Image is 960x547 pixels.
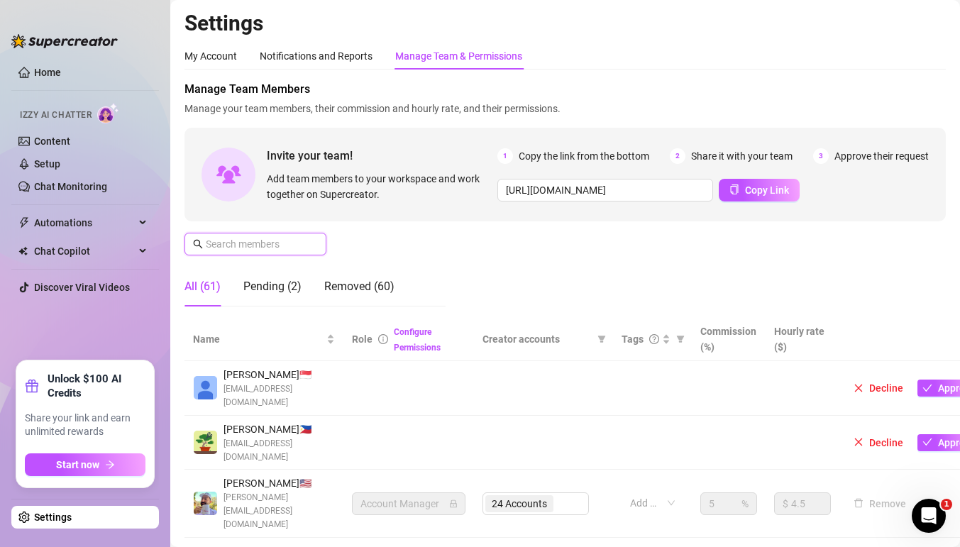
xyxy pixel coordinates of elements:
span: search [193,239,203,249]
span: lock [449,499,458,508]
span: filter [676,335,685,343]
button: Copy Link [719,179,800,201]
span: 2 [670,148,685,164]
button: Remove [848,495,912,512]
span: [PERSON_NAME] 🇺🇸 [224,475,335,491]
span: [EMAIL_ADDRESS][DOMAIN_NAME] [224,437,335,464]
a: Chat Monitoring [34,181,107,192]
img: Haydee Joy Gentiles [194,376,217,399]
span: Add team members to your workspace and work together on Supercreator. [267,171,492,202]
img: Chat Copilot [18,246,28,256]
span: Automations [34,211,135,234]
input: Search members [206,236,307,252]
img: Evan Gillis [194,492,217,515]
img: Juan Mutya [194,431,217,454]
button: Start nowarrow-right [25,453,145,476]
span: question-circle [649,334,659,344]
span: Approve their request [834,148,929,164]
span: close [854,437,864,447]
span: Tags [622,331,644,347]
iframe: Intercom live chat [912,499,946,533]
a: Content [34,136,70,147]
span: info-circle [378,334,388,344]
span: [PERSON_NAME] 🇵🇭 [224,421,335,437]
span: Name [193,331,324,347]
span: 1 [941,499,952,510]
span: close [854,383,864,393]
span: Start now [56,459,99,470]
span: Invite your team! [267,147,497,165]
span: Izzy AI Chatter [20,109,92,122]
span: [PERSON_NAME][EMAIL_ADDRESS][DOMAIN_NAME] [224,491,335,531]
span: Decline [869,437,903,448]
span: Share your link and earn unlimited rewards [25,411,145,439]
strong: Unlock $100 AI Credits [48,372,145,400]
img: AI Chatter [97,103,119,123]
th: Hourly rate ($) [766,318,839,361]
span: Creator accounts [482,331,592,347]
a: Settings [34,512,72,523]
a: Setup [34,158,60,170]
div: My Account [184,48,237,64]
span: Chat Copilot [34,240,135,263]
span: gift [25,379,39,393]
a: Discover Viral Videos [34,282,130,293]
span: copy [729,184,739,194]
span: Role [352,333,373,345]
span: Manage your team members, their commission and hourly rate, and their permissions. [184,101,946,116]
span: thunderbolt [18,217,30,228]
span: Share it with your team [691,148,793,164]
span: Manage Team Members [184,81,946,98]
div: Notifications and Reports [260,48,373,64]
span: Copy Link [745,184,789,196]
span: 3 [813,148,829,164]
span: filter [673,328,688,350]
span: arrow-right [105,460,115,470]
span: [EMAIL_ADDRESS][DOMAIN_NAME] [224,382,335,409]
button: Decline [848,434,909,451]
th: Commission (%) [692,318,766,361]
span: check [922,437,932,447]
button: Decline [848,380,909,397]
span: Decline [869,382,903,394]
span: filter [597,335,606,343]
th: Name [184,318,343,361]
span: [PERSON_NAME] 🇸🇬 [224,367,335,382]
div: All (61) [184,278,221,295]
h2: Settings [184,10,946,37]
span: check [922,383,932,393]
div: Manage Team & Permissions [395,48,522,64]
span: 1 [497,148,513,164]
div: Removed (60) [324,278,395,295]
span: Copy the link from the bottom [519,148,649,164]
span: Account Manager [360,493,457,514]
a: Configure Permissions [394,327,441,353]
span: filter [595,328,609,350]
a: Home [34,67,61,78]
div: Pending (2) [243,278,302,295]
img: logo-BBDzfeDw.svg [11,34,118,48]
